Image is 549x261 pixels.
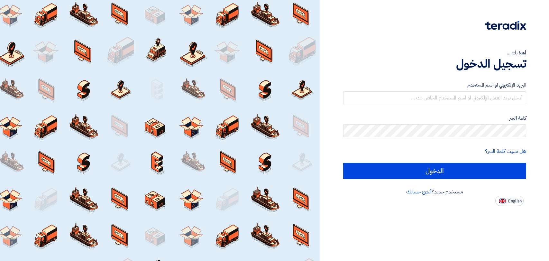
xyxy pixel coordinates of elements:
[499,199,506,203] img: en-US.png
[343,91,526,104] input: أدخل بريد العمل الإلكتروني او اسم المستخدم الخاص بك ...
[343,49,526,57] div: أهلا بك ...
[485,147,526,155] a: هل نسيت كلمة السر؟
[343,57,526,71] h1: تسجيل الدخول
[406,188,432,196] a: أنشئ حسابك
[343,188,526,196] div: مستخدم جديد؟
[343,163,526,179] input: الدخول
[485,21,526,30] img: Teradix logo
[508,199,522,203] span: English
[495,196,524,206] button: English
[343,115,526,122] label: كلمة السر
[343,81,526,89] label: البريد الإلكتروني او اسم المستخدم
